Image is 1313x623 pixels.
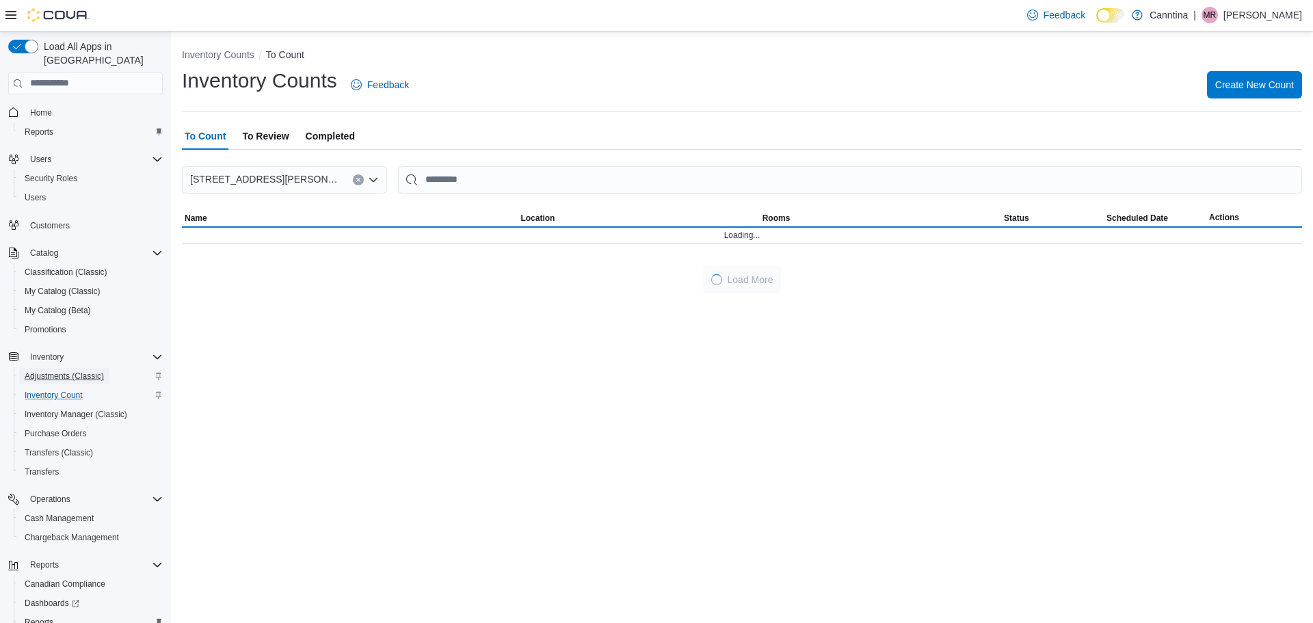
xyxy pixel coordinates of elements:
span: To Count [185,122,226,150]
span: Create New Count [1215,78,1294,92]
span: Reports [19,124,163,140]
span: Users [25,151,163,168]
span: Promotions [25,324,66,335]
span: Rooms [762,213,791,224]
a: Home [25,105,57,121]
button: LoadingLoad More [703,266,782,293]
button: Cash Management [14,509,168,528]
button: Location [518,210,759,226]
button: Users [3,150,168,169]
a: Classification (Classic) [19,264,113,280]
span: Cash Management [19,510,163,527]
a: Users [19,189,51,206]
a: Customers [25,217,75,234]
button: Purchase Orders [14,424,168,443]
input: Dark Mode [1096,8,1125,23]
span: Canadian Compliance [25,579,105,589]
a: Transfers (Classic) [19,445,98,461]
button: Canadian Compliance [14,574,168,594]
span: Dashboards [19,595,163,611]
span: Chargeback Management [25,532,119,543]
button: Reports [3,555,168,574]
button: Catalog [25,245,64,261]
span: Reports [25,557,163,573]
button: Reports [25,557,64,573]
button: Users [25,151,57,168]
a: Chargeback Management [19,529,124,546]
span: Status [1004,213,1029,224]
span: Transfers [19,464,163,480]
a: Dashboards [14,594,168,613]
button: Adjustments (Classic) [14,367,168,386]
span: Location [520,213,555,224]
span: Inventory Count [19,387,163,403]
span: Name [185,213,207,224]
a: Cash Management [19,510,99,527]
span: Catalog [25,245,163,261]
span: My Catalog (Beta) [19,302,163,319]
span: Inventory [25,349,163,365]
button: Operations [25,491,76,507]
span: [STREET_ADDRESS][PERSON_NAME] [190,171,339,187]
span: Cash Management [25,513,94,524]
span: Reports [30,559,59,570]
span: Loading [710,273,723,286]
span: Promotions [19,321,163,338]
span: Feedback [367,78,409,92]
button: Scheduled Date [1104,210,1206,226]
nav: An example of EuiBreadcrumbs [182,48,1302,64]
span: Catalog [30,248,58,259]
a: Adjustments (Classic) [19,368,109,384]
span: Security Roles [19,170,163,187]
a: My Catalog (Beta) [19,302,96,319]
a: Inventory Count [19,387,88,403]
a: Reports [19,124,59,140]
button: Catalog [3,243,168,263]
span: MR [1204,7,1217,23]
span: Scheduled Date [1106,213,1168,224]
span: Reports [25,127,53,137]
button: My Catalog (Classic) [14,282,168,301]
span: Transfers (Classic) [19,445,163,461]
span: Adjustments (Classic) [19,368,163,384]
span: Adjustments (Classic) [25,371,104,382]
img: Cova [27,8,89,22]
a: Purchase Orders [19,425,92,442]
a: Feedback [1022,1,1091,29]
span: Completed [306,122,355,150]
button: Customers [3,215,168,235]
p: [PERSON_NAME] [1223,7,1302,23]
button: Open list of options [368,174,379,185]
button: Transfers [14,462,168,481]
span: Inventory Manager (Classic) [25,409,127,420]
span: Loading... [724,230,760,241]
a: Canadian Compliance [19,576,111,592]
span: Classification (Classic) [25,267,107,278]
a: Dashboards [19,595,85,611]
button: Promotions [14,320,168,339]
button: Inventory [25,349,69,365]
button: Name [182,210,518,226]
span: To Review [242,122,289,150]
span: Actions [1209,212,1239,223]
button: Classification (Classic) [14,263,168,282]
button: Clear input [353,174,364,185]
span: Customers [25,217,163,234]
button: Users [14,188,168,207]
span: Home [30,107,52,118]
span: Security Roles [25,173,77,184]
button: My Catalog (Beta) [14,301,168,320]
button: Inventory Manager (Classic) [14,405,168,424]
span: Inventory [30,352,64,362]
span: Dashboards [25,598,79,609]
a: My Catalog (Classic) [19,283,106,300]
span: Inventory Count [25,390,83,401]
div: Matthew Reddy [1202,7,1218,23]
span: Home [25,104,163,121]
a: Inventory Manager (Classic) [19,406,133,423]
a: Security Roles [19,170,83,187]
a: Promotions [19,321,72,338]
span: My Catalog (Beta) [25,305,91,316]
button: Home [3,103,168,122]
